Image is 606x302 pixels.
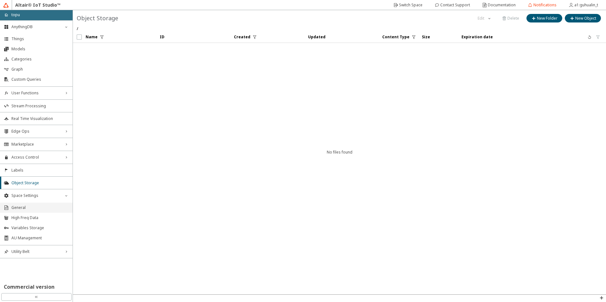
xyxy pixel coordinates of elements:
[11,168,69,173] span: Labels
[11,36,69,41] span: Things
[11,215,69,220] span: High Freq Data
[11,57,69,62] span: Categories
[11,193,61,198] span: Space Settings
[11,12,20,18] p: topu
[11,249,61,254] span: Utility Belt
[75,26,80,31] a: /
[11,67,69,72] span: Graph
[11,155,61,160] span: Access Control
[11,129,61,134] span: Edge Ops
[11,236,69,241] span: AU Management
[11,142,61,147] span: Marketplace
[11,91,61,96] span: User Functions
[11,116,69,121] span: Real Time Visualization
[11,24,61,29] span: AnythingDB
[11,225,69,230] span: Variables Storage
[11,205,69,210] span: General
[11,180,69,186] span: Object Storage
[478,16,484,21] div: Edit
[11,77,69,82] span: Custom Queries
[11,47,69,52] span: Models
[11,104,69,109] span: Stream Processing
